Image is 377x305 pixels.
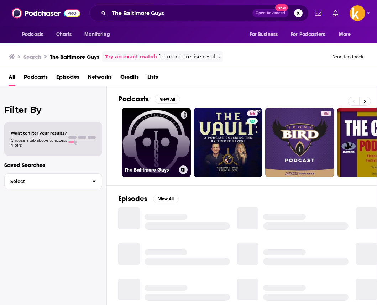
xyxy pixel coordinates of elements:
[350,5,365,21] img: User Profile
[9,71,15,86] a: All
[5,179,87,184] span: Select
[56,71,79,86] a: Episodes
[155,95,180,104] button: View All
[330,7,341,19] a: Show notifications dropdown
[330,54,366,60] button: Send feedback
[118,194,179,203] a: EpisodesView All
[312,7,324,19] a: Show notifications dropdown
[89,5,309,21] div: Search podcasts, credits, & more...
[11,138,67,148] span: Choose a tab above to access filters.
[23,53,41,60] h3: Search
[286,28,335,41] button: open menu
[256,11,285,15] span: Open Advanced
[147,71,158,86] a: Lists
[50,53,99,60] h3: The Baltimore Guys
[339,30,351,40] span: More
[24,71,48,86] a: Podcasts
[52,28,76,41] a: Charts
[120,71,139,86] a: Credits
[321,111,331,116] a: 48
[245,28,287,41] button: open menu
[291,30,325,40] span: For Podcasters
[334,28,360,41] button: open menu
[4,162,102,168] p: Saved Searches
[84,30,110,40] span: Monitoring
[109,7,252,19] input: Search podcasts, credits, & more...
[79,28,119,41] button: open menu
[247,111,258,116] a: 56
[158,53,220,61] span: for more precise results
[350,5,365,21] button: Show profile menu
[56,30,72,40] span: Charts
[118,194,147,203] h2: Episodes
[12,6,80,20] img: Podchaser - Follow, Share and Rate Podcasts
[105,53,157,61] a: Try an exact match
[11,131,67,136] span: Want to filter your results?
[350,5,365,21] span: Logged in as sshawan
[324,110,329,117] span: 48
[250,110,255,117] span: 56
[4,105,102,115] h2: Filter By
[125,167,176,173] h3: The Baltimore Guys
[153,195,179,203] button: View All
[22,30,43,40] span: Podcasts
[194,108,263,177] a: 56
[17,28,52,41] button: open menu
[275,4,288,11] span: New
[118,95,180,104] a: PodcastsView All
[118,95,149,104] h2: Podcasts
[88,71,112,86] a: Networks
[4,173,102,189] button: Select
[265,108,334,177] a: 48
[122,108,191,177] a: The Baltimore Guys
[252,9,288,17] button: Open AdvancedNew
[250,30,278,40] span: For Business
